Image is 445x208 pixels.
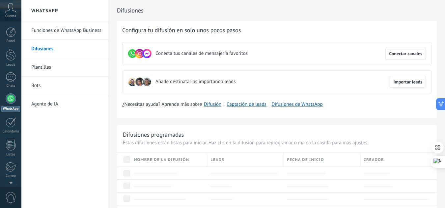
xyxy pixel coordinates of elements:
[204,101,221,107] a: Difusión
[21,77,108,95] li: Bots
[1,84,20,88] div: Chats
[210,157,224,163] span: Leads
[389,51,422,56] span: Conectar canales
[31,40,102,58] a: Difusiones
[155,79,236,85] span: Añade destinatarios importando leads
[31,21,102,40] a: Funciones de WhatsApp Business
[155,50,248,57] span: Conecta tus canales de mensajería favoritos
[117,4,437,17] h2: Difusiones
[21,21,108,40] li: Funciones de WhatsApp Business
[21,58,108,77] li: Plantillas
[31,77,102,95] a: Bots
[123,140,431,146] p: Estas difusiones están listas para iniciar. Haz clic en la difusión para reprogramar o marca la c...
[135,77,144,86] img: leadIcon
[1,152,20,157] div: Listas
[287,157,324,163] span: Fecha de inicio
[142,77,152,86] img: leadIcon
[385,48,426,59] button: Conectar canales
[122,26,241,34] span: Configura tu difusión en solo unos pocos pasos
[21,40,108,58] li: Difusiones
[393,80,422,84] span: Importar leads
[227,101,266,107] a: Captación de leads
[5,14,16,18] span: Cuenta
[1,106,20,112] div: WhatsApp
[1,63,20,67] div: Leads
[122,101,431,108] div: | |
[21,95,108,113] li: Agente de IA
[390,76,426,88] button: Importar leads
[123,131,184,138] div: Difusiones programadas
[1,174,20,178] div: Correo
[134,157,189,163] span: Nombre de la difusión
[31,95,102,113] a: Agente de IA
[271,101,322,107] a: Difusiones de WhatsApp
[31,58,102,77] a: Plantillas
[1,129,20,134] div: Calendario
[122,101,202,108] span: ¿Necesitas ayuda? Aprende más sobre
[364,157,384,163] span: Creador
[1,39,20,43] div: Panel
[128,77,137,86] img: leadIcon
